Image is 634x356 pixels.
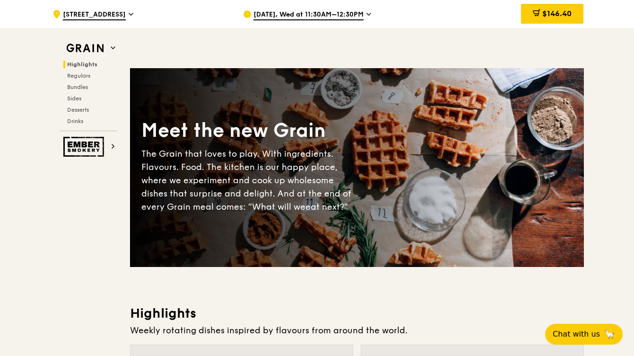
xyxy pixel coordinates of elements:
div: Meet the new Grain [141,118,357,143]
span: eat next?” [305,202,348,212]
span: Highlights [67,61,97,68]
span: Regulars [67,72,90,79]
span: [STREET_ADDRESS] [63,10,126,20]
h3: Highlights [130,305,584,322]
span: [DATE], Wed at 11:30AM–12:30PM [253,10,364,20]
div: Weekly rotating dishes inspired by flavours from around the world. [130,324,584,337]
span: Bundles [67,84,88,90]
span: Sides [67,95,81,102]
div: The Grain that loves to play. With ingredients. Flavours. Food. The kitchen is our happy place, w... [141,147,357,214]
img: Grain web logo [63,40,107,57]
span: $146.40 [542,9,572,18]
button: Chat with us🦙 [545,324,623,345]
span: 🦙 [604,329,615,340]
span: Desserts [67,107,89,113]
span: Chat with us [553,329,600,340]
img: Ember Smokery web logo [63,137,107,157]
span: Drinks [67,118,83,125]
